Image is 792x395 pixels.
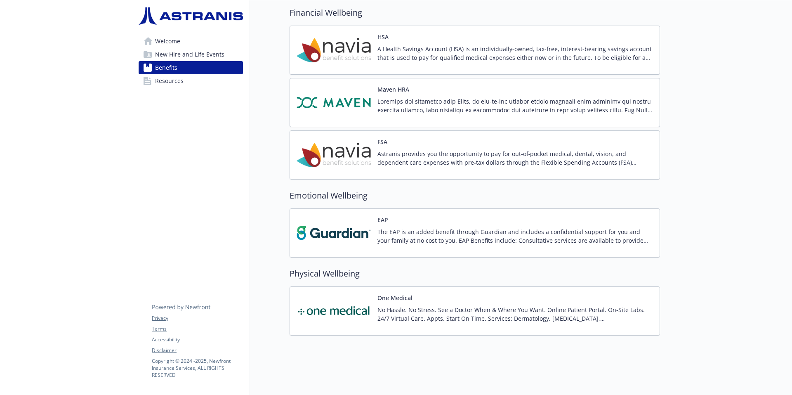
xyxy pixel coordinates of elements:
[155,61,177,74] span: Benefits
[290,189,660,202] h2: Emotional Wellbeing
[139,74,243,88] a: Resources
[297,137,371,173] img: Navia Benefit Solutions carrier logo
[290,7,660,19] h2: Financial Wellbeing
[297,215,371,251] img: Guardian carrier logo
[377,33,389,41] button: HSA
[377,305,653,323] p: No Hassle. No Stress. See a Doctor When & Where You Want. Online Patient Portal. On-Site Labs. 24...
[290,267,660,280] h2: Physical Wellbeing
[377,149,653,167] p: Astranis provides you the opportunity to pay for out‐of‐pocket medical, dental, vision, and depen...
[297,85,371,120] img: Maven carrier logo
[155,48,224,61] span: New Hire and Life Events
[155,35,180,48] span: Welcome
[377,215,388,224] button: EAP
[155,74,184,88] span: Resources
[152,315,243,322] a: Privacy
[152,357,243,378] p: Copyright © 2024 - 2025 , Newfront Insurance Services, ALL RIGHTS RESERVED
[139,48,243,61] a: New Hire and Life Events
[152,336,243,343] a: Accessibility
[297,33,371,68] img: Navia Benefit Solutions carrier logo
[377,137,387,146] button: FSA
[377,227,653,245] p: The EAP is an added benefit through Guardian and includes a confidential support for you and your...
[377,97,653,114] p: Loremips dol sitametco adip Elits, do eiu-te-inc utlabor etdolo magnaali enim adminimv qui nostru...
[139,61,243,74] a: Benefits
[152,347,243,354] a: Disclaimer
[377,45,653,62] p: A Health Savings Account (HSA) is an individually-owned, tax-free, interest-bearing savings accou...
[297,293,371,329] img: One Medical carrier logo
[139,35,243,48] a: Welcome
[152,325,243,333] a: Terms
[377,293,412,302] button: One Medical
[377,85,409,94] button: Maven HRA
